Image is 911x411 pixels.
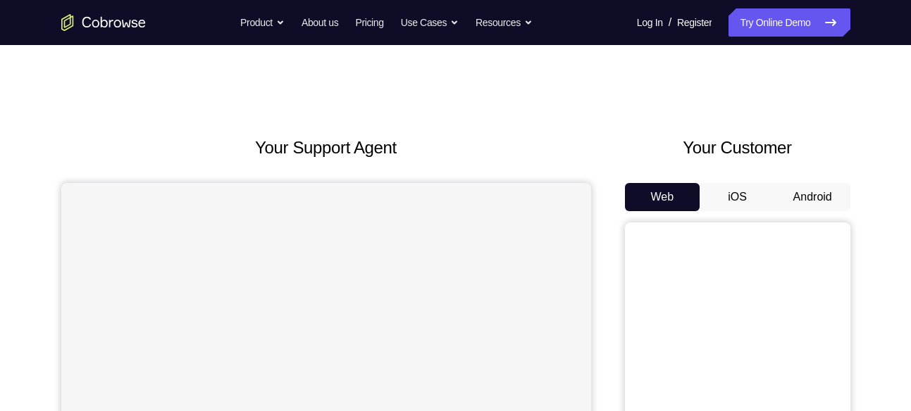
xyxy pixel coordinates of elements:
[677,8,712,37] a: Register
[476,8,533,37] button: Resources
[61,135,591,160] h2: Your Support Agent
[700,183,775,211] button: iOS
[637,8,663,37] a: Log In
[729,8,850,37] a: Try Online Demo
[625,135,850,160] h2: Your Customer
[355,8,383,37] a: Pricing
[401,8,459,37] button: Use Cases
[625,183,700,211] button: Web
[669,14,671,31] span: /
[240,8,285,37] button: Product
[302,8,338,37] a: About us
[775,183,850,211] button: Android
[61,14,146,31] a: Go to the home page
